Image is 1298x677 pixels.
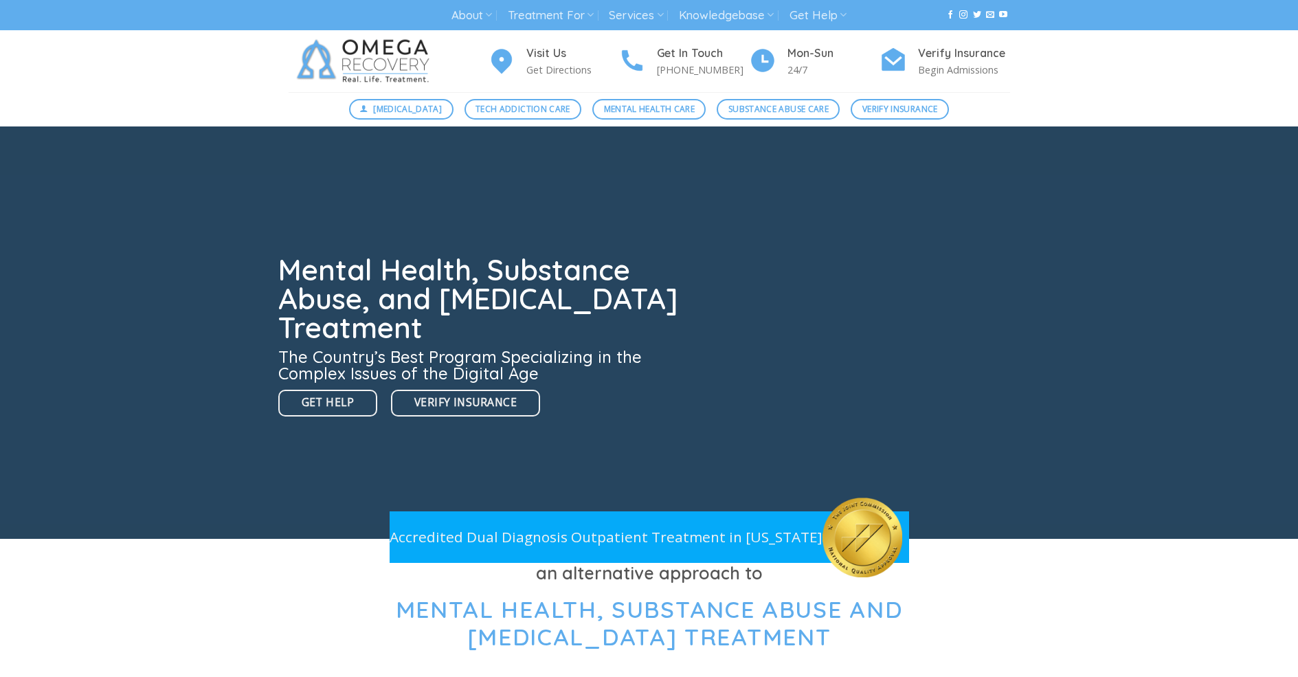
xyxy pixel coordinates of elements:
a: Verify Insurance [391,390,540,417]
a: Verify Insurance Begin Admissions [880,45,1010,78]
a: Follow on Twitter [973,10,981,20]
h3: an alternative approach to [289,559,1010,587]
span: Verify Insurance [414,394,517,411]
img: Omega Recovery [289,30,443,92]
a: Substance Abuse Care [717,99,840,120]
a: Verify Insurance [851,99,949,120]
p: Accredited Dual Diagnosis Outpatient Treatment in [US_STATE] [390,526,823,548]
a: Services [609,3,663,28]
span: Mental Health Care [604,102,695,115]
p: Begin Admissions [918,62,1010,78]
a: Knowledgebase [679,3,774,28]
span: Tech Addiction Care [475,102,570,115]
a: Get In Touch [PHONE_NUMBER] [618,45,749,78]
span: Verify Insurance [862,102,938,115]
a: Visit Us Get Directions [488,45,618,78]
a: Get Help [790,3,847,28]
h4: Verify Insurance [918,45,1010,63]
p: Get Directions [526,62,618,78]
a: Mental Health Care [592,99,706,120]
a: Follow on Facebook [946,10,954,20]
p: 24/7 [787,62,880,78]
span: Get Help [302,394,355,411]
h3: The Country’s Best Program Specializing in the Complex Issues of the Digital Age [278,348,686,381]
h4: Visit Us [526,45,618,63]
h4: Get In Touch [657,45,749,63]
a: About [451,3,492,28]
h1: Mental Health, Substance Abuse, and [MEDICAL_DATA] Treatment [278,256,686,342]
h4: Mon-Sun [787,45,880,63]
a: Get Help [278,390,378,417]
p: [PHONE_NUMBER] [657,62,749,78]
span: Substance Abuse Care [728,102,829,115]
a: Treatment For [508,3,594,28]
a: Tech Addiction Care [465,99,582,120]
a: Send us an email [986,10,994,20]
span: [MEDICAL_DATA] [373,102,442,115]
span: Mental Health, Substance Abuse and [MEDICAL_DATA] Treatment [396,595,903,652]
a: [MEDICAL_DATA] [349,99,454,120]
a: Follow on Instagram [959,10,967,20]
a: Follow on YouTube [999,10,1007,20]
